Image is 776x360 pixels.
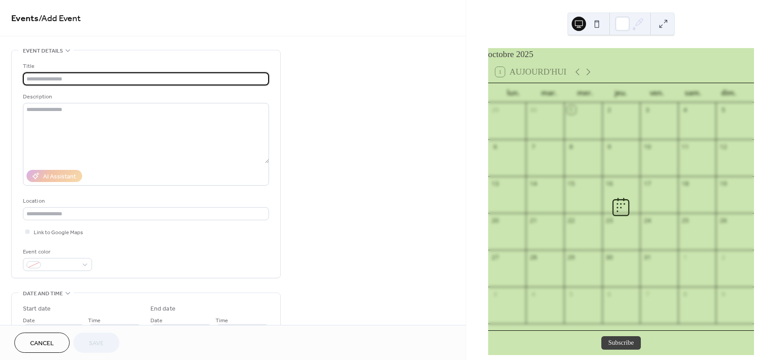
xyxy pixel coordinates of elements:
span: Date and time [23,289,63,298]
div: mer. [567,83,603,102]
div: 5 [719,106,727,114]
div: 11 [681,142,689,151]
div: 2 [719,253,727,262]
div: sam. [675,83,711,102]
div: 19 [719,179,727,187]
button: Subscribe [601,336,641,350]
span: Link to Google Maps [34,228,83,237]
div: 16 [605,179,613,187]
span: / Add Event [39,10,81,27]
div: 3 [491,290,499,298]
div: 5 [567,290,575,298]
div: 25 [681,216,689,224]
div: 6 [605,290,613,298]
div: Title [23,62,267,71]
div: 31 [643,253,651,262]
div: 3 [643,106,651,114]
div: 1 [681,253,689,262]
div: 17 [643,179,651,187]
div: 8 [681,290,689,298]
div: octobre 2025 [488,48,754,61]
div: 2 [605,106,613,114]
div: 22 [567,216,575,224]
div: Start date [23,304,51,314]
span: Time [88,316,101,325]
div: Description [23,92,267,102]
div: 20 [491,216,499,224]
div: 4 [681,106,689,114]
div: 12 [719,142,727,151]
div: 9 [605,142,613,151]
div: 21 [529,216,538,224]
span: Date [23,316,35,325]
div: 23 [605,216,613,224]
button: Cancel [14,333,70,353]
div: 28 [529,253,538,262]
div: ven. [639,83,675,102]
div: 18 [681,179,689,187]
div: lun. [495,83,531,102]
div: 14 [529,179,538,187]
div: 1 [567,106,575,114]
div: 24 [643,216,651,224]
div: mar. [531,83,567,102]
div: Location [23,196,267,206]
div: 29 [567,253,575,262]
span: Cancel [30,339,54,348]
span: Event details [23,46,63,56]
span: Time [216,316,228,325]
div: End date [150,304,176,314]
div: 10 [643,142,651,151]
div: 4 [529,290,538,298]
div: 30 [605,253,613,262]
div: 15 [567,179,575,187]
div: 29 [491,106,499,114]
div: 26 [719,216,727,224]
div: Event color [23,247,90,257]
div: jeu. [603,83,639,102]
div: dim. [711,83,747,102]
div: 7 [643,290,651,298]
div: 6 [491,142,499,151]
div: 30 [529,106,538,114]
div: 9 [719,290,727,298]
span: Date [150,316,163,325]
a: Events [11,10,39,27]
div: 8 [567,142,575,151]
div: 13 [491,179,499,187]
div: 7 [529,142,538,151]
div: 27 [491,253,499,262]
